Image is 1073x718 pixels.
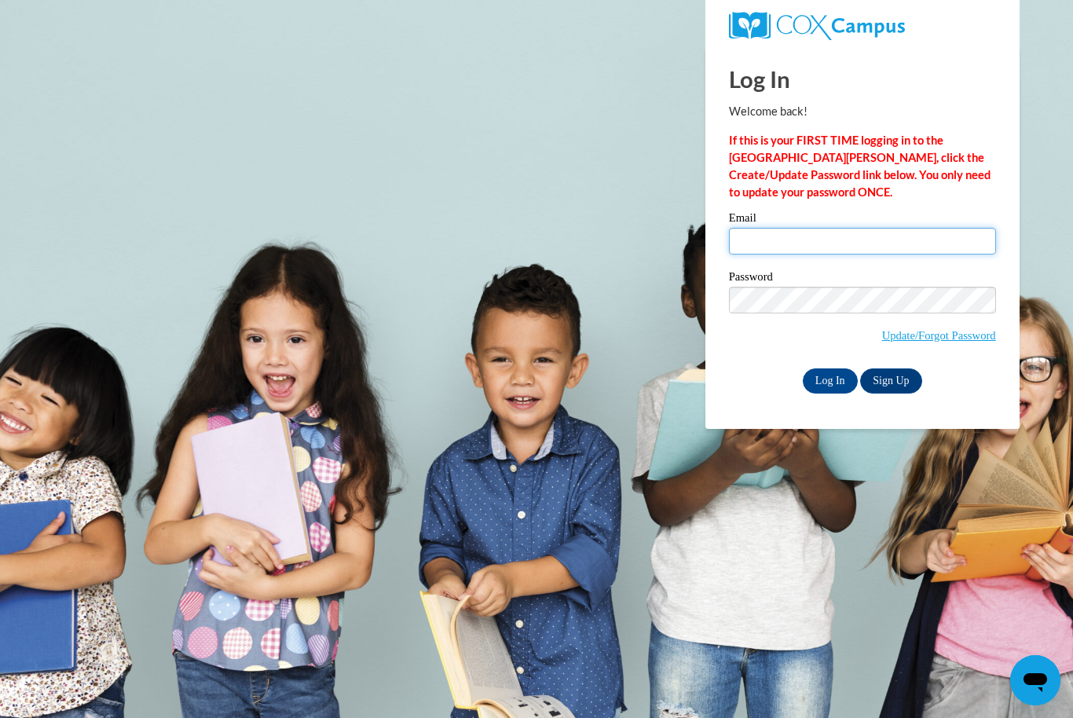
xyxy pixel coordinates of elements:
[882,329,996,342] a: Update/Forgot Password
[729,12,905,40] img: COX Campus
[803,368,858,394] input: Log In
[860,368,921,394] a: Sign Up
[729,271,996,287] label: Password
[729,63,996,95] h1: Log In
[729,134,991,199] strong: If this is your FIRST TIME logging in to the [GEOGRAPHIC_DATA][PERSON_NAME], click the Create/Upd...
[1010,655,1060,705] iframe: Button to launch messaging window
[729,212,996,228] label: Email
[729,12,996,40] a: COX Campus
[729,103,996,120] p: Welcome back!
